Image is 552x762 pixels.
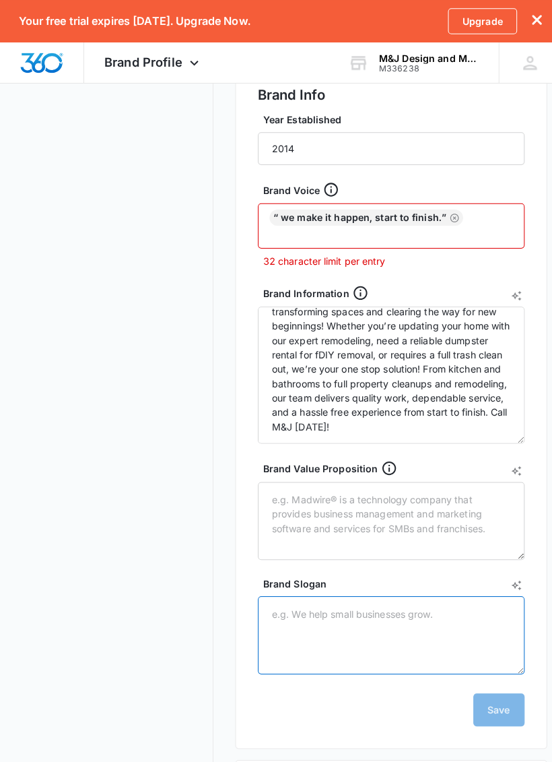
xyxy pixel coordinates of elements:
[441,8,509,34] a: Upgrade
[83,42,219,82] div: Brand Profile
[254,130,516,162] input: e.g. 1982
[503,286,514,296] button: AI Text Generator
[259,280,522,296] div: Brand Information
[503,571,514,581] button: AI Text Generator
[373,63,471,72] div: account id
[259,453,522,469] div: Brand Value Proposition
[103,54,180,68] span: Brand Profile
[254,302,516,437] textarea: At M&J Design and Makers, we specialize in transforming spaces and clearing the way for new begin...
[259,250,516,264] p: 32 character limit per entry
[524,14,533,27] button: dismiss this dialog
[503,458,514,469] button: AI Text Generator
[265,206,456,222] div: “ We make it happen, start to finish.”
[259,110,522,125] label: Year Established
[254,84,320,104] h2: Brand Info
[19,14,246,27] p: Your free trial expires [DATE]. Upgrade Now.
[442,210,452,219] button: Remove
[259,567,522,581] label: Brand Slogan
[373,52,471,63] div: account name
[259,179,522,195] div: Brand Voice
